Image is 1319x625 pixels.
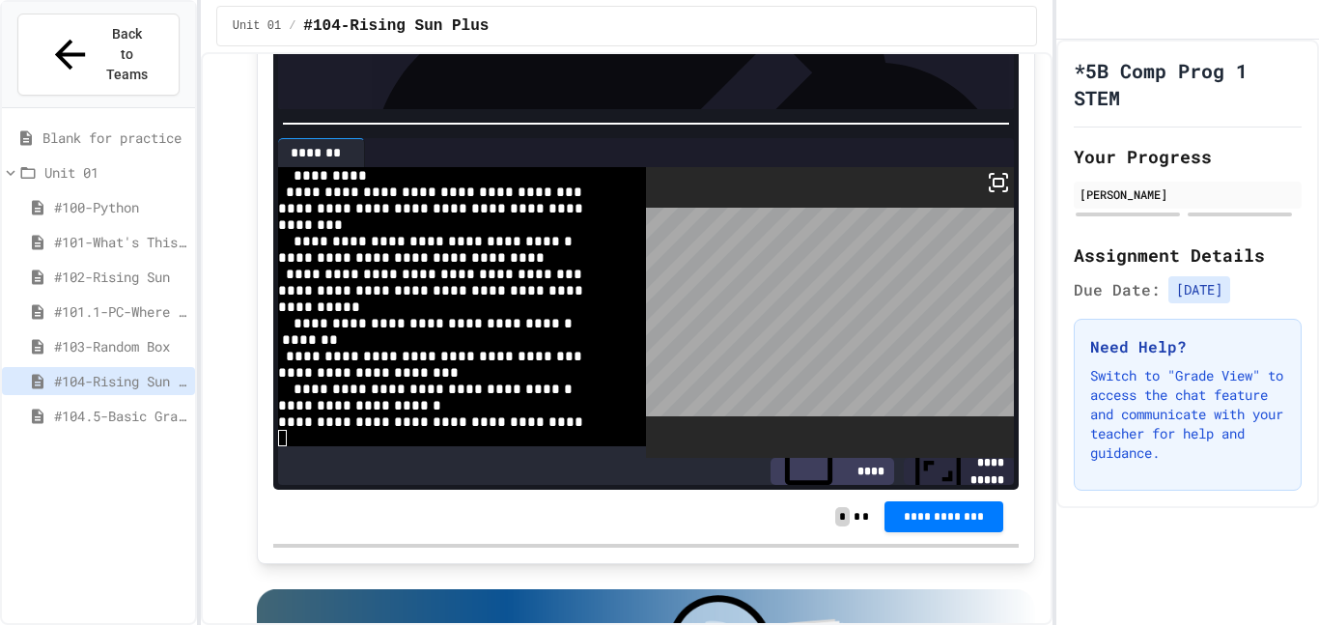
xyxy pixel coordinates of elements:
[1090,335,1285,358] h3: Need Help?
[42,128,187,148] span: Blank for practice
[1074,241,1302,269] h2: Assignment Details
[1080,185,1296,203] div: [PERSON_NAME]
[54,267,187,287] span: #102-Rising Sun
[303,14,489,38] span: #104-Rising Sun Plus
[17,14,180,96] button: Back to Teams
[54,371,187,391] span: #104-Rising Sun Plus
[1090,366,1285,463] p: Switch to "Grade View" to access the chat feature and communicate with your teacher for help and ...
[54,197,187,217] span: #100-Python
[44,162,187,183] span: Unit 01
[54,232,187,252] span: #101-What's This ??
[1074,278,1161,301] span: Due Date:
[54,301,187,322] span: #101.1-PC-Where am I?
[54,406,187,426] span: #104.5-Basic Graphics Review
[104,24,150,85] span: Back to Teams
[233,18,281,34] span: Unit 01
[54,336,187,356] span: #103-Random Box
[1074,57,1302,111] h1: *5B Comp Prog 1 STEM
[1074,143,1302,170] h2: Your Progress
[289,18,295,34] span: /
[1168,276,1230,303] span: [DATE]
